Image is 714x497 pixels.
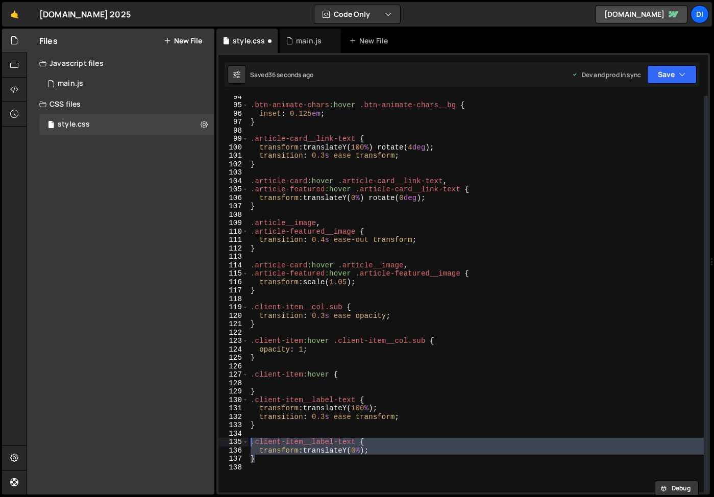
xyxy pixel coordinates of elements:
[39,35,58,46] h2: Files
[58,120,90,129] div: style.css
[218,194,249,203] div: 106
[218,320,249,329] div: 121
[691,5,709,23] a: Di
[218,303,249,312] div: 119
[218,152,249,160] div: 101
[218,413,249,421] div: 132
[218,438,249,446] div: 135
[596,5,687,23] a: [DOMAIN_NAME]
[218,387,249,396] div: 129
[218,135,249,143] div: 99
[218,202,249,211] div: 107
[250,70,313,79] div: Saved
[27,94,214,114] div: CSS files
[218,312,249,320] div: 120
[218,430,249,438] div: 134
[39,8,131,20] div: [DOMAIN_NAME] 2025
[218,93,249,102] div: 94
[218,118,249,127] div: 97
[218,362,249,371] div: 126
[218,261,249,270] div: 114
[218,354,249,362] div: 125
[218,455,249,463] div: 137
[655,481,699,496] button: Debug
[218,219,249,228] div: 109
[218,463,249,472] div: 138
[218,160,249,169] div: 102
[39,73,214,94] div: 16756/45765.js
[218,228,249,236] div: 110
[218,370,249,379] div: 127
[218,185,249,194] div: 105
[27,53,214,73] div: Javascript files
[218,446,249,455] div: 136
[218,337,249,345] div: 123
[233,36,265,46] div: style.css
[218,143,249,152] div: 100
[218,286,249,295] div: 117
[218,278,249,287] div: 116
[218,244,249,253] div: 112
[218,168,249,177] div: 103
[218,269,249,278] div: 115
[39,114,214,135] div: 16756/45766.css
[218,421,249,430] div: 133
[218,345,249,354] div: 124
[218,396,249,405] div: 130
[218,110,249,118] div: 96
[218,236,249,244] div: 111
[647,65,697,84] button: Save
[218,211,249,219] div: 108
[572,70,641,79] div: Dev and prod in sync
[314,5,400,23] button: Code Only
[58,79,83,88] div: main.js
[296,36,322,46] div: main.js
[218,295,249,304] div: 118
[218,329,249,337] div: 122
[2,2,27,27] a: 🤙
[218,101,249,110] div: 95
[218,253,249,261] div: 113
[268,70,313,79] div: 36 seconds ago
[218,127,249,135] div: 98
[218,404,249,413] div: 131
[164,37,202,45] button: New File
[218,177,249,186] div: 104
[349,36,392,46] div: New File
[218,379,249,388] div: 128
